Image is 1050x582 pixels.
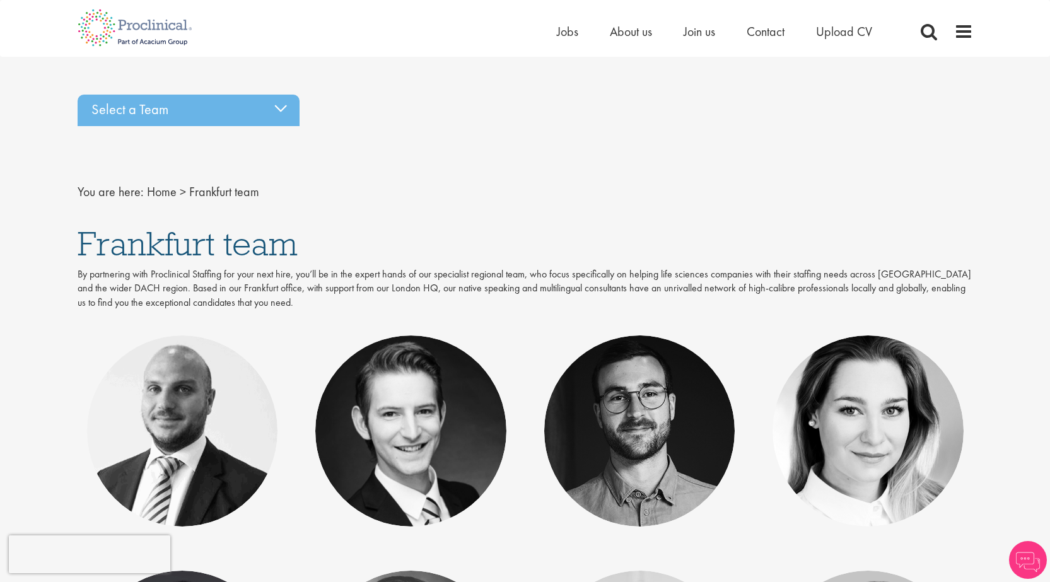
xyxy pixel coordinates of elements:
[180,183,186,200] span: >
[1009,541,1047,579] img: Chatbot
[684,23,715,40] a: Join us
[9,535,170,573] iframe: reCAPTCHA
[78,267,973,311] p: By partnering with Proclinical Staffing for your next hire, you’ll be in the expert hands of our ...
[78,183,144,200] span: You are here:
[78,222,298,265] span: Frankfurt team
[189,183,259,200] span: Frankfurt team
[78,95,300,126] div: Select a Team
[747,23,785,40] a: Contact
[147,183,177,200] a: breadcrumb link
[816,23,872,40] a: Upload CV
[557,23,578,40] a: Jobs
[610,23,652,40] a: About us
